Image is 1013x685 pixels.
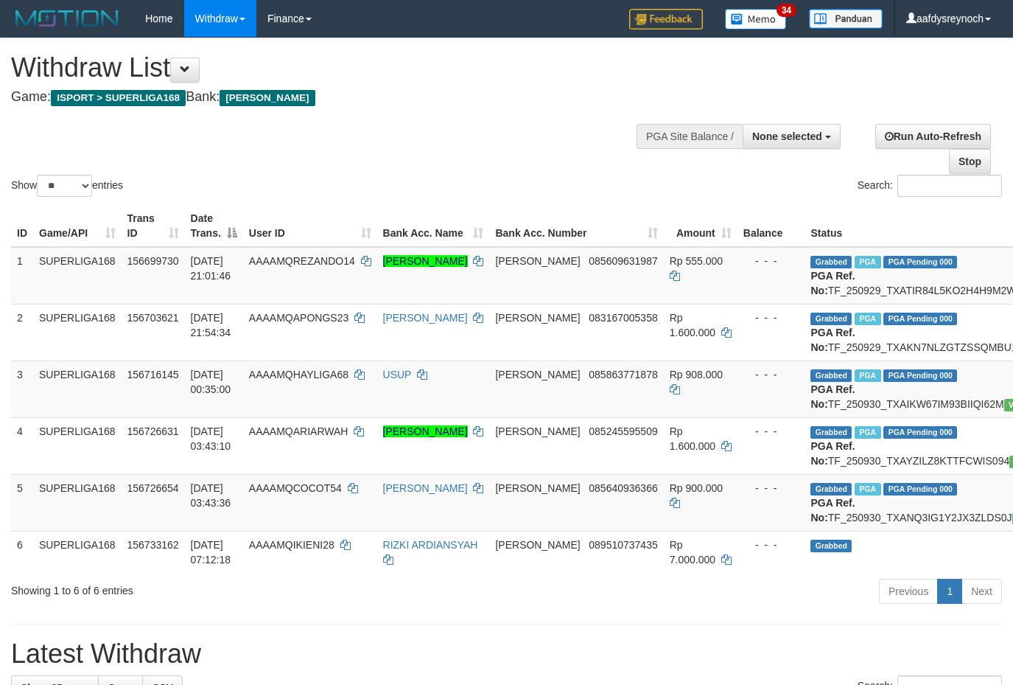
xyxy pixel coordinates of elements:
span: Rp 7.000.000 [670,539,715,566]
span: Grabbed [810,426,852,439]
span: Marked by aafchhiseyha [855,313,880,325]
img: panduan.png [809,9,883,29]
span: [DATE] 07:12:18 [191,539,231,566]
a: [PERSON_NAME] [383,425,468,437]
span: AAAAMQIKIENI28 [249,539,334,551]
span: Rp 1.600.000 [670,312,715,338]
label: Search: [858,175,1002,197]
img: Button%20Memo.svg [725,9,787,29]
span: 156733162 [127,539,179,551]
td: SUPERLIGA168 [33,474,122,531]
td: 2 [11,304,33,361]
div: PGA Site Balance / [637,124,743,149]
span: 156703621 [127,312,179,324]
span: Copy 083167005358 to clipboard [589,312,657,324]
div: - - - [743,424,799,439]
span: AAAAMQAPONGS23 [249,312,348,324]
img: MOTION_logo.png [11,7,123,29]
a: Run Auto-Refresh [875,124,991,149]
a: Next [961,579,1002,604]
label: Show entries [11,175,123,197]
span: Grabbed [810,313,852,325]
span: PGA Pending [883,313,957,325]
button: None selected [743,124,841,149]
td: 6 [11,531,33,573]
span: Grabbed [810,540,852,552]
span: 156726654 [127,482,179,494]
span: Copy 085863771878 to clipboard [589,369,657,380]
span: Grabbed [810,369,852,382]
div: - - - [743,538,799,552]
span: [DATE] 03:43:36 [191,482,231,509]
div: - - - [743,254,799,268]
a: [PERSON_NAME] [383,312,468,324]
td: SUPERLIGA168 [33,417,122,474]
span: Rp 555.000 [670,255,723,267]
a: Stop [949,149,991,174]
b: PGA Ref. No: [810,270,855,296]
a: 1 [937,579,962,604]
span: [PERSON_NAME] [495,482,580,494]
span: AAAAMQHAYLIGA68 [249,369,348,380]
td: SUPERLIGA168 [33,531,122,573]
select: Showentries [37,175,92,197]
span: [DATE] 21:54:34 [191,312,231,338]
span: PGA Pending [883,426,957,439]
div: Showing 1 to 6 of 6 entries [11,577,411,598]
b: PGA Ref. No: [810,327,855,353]
b: PGA Ref. No: [810,440,855,467]
span: Rp 1.600.000 [670,425,715,452]
span: None selected [752,131,822,142]
div: - - - [743,367,799,382]
a: [PERSON_NAME] [383,482,468,494]
span: Copy 085640936366 to clipboard [589,482,657,494]
div: - - - [743,310,799,325]
td: 4 [11,417,33,474]
span: [PERSON_NAME] [495,425,580,437]
span: PGA Pending [883,369,957,382]
td: SUPERLIGA168 [33,304,122,361]
span: Rp 900.000 [670,482,723,494]
a: Previous [879,579,938,604]
span: Marked by aafchhiseyha [855,426,880,439]
td: 3 [11,361,33,417]
th: Balance [737,205,805,247]
span: 156699730 [127,255,179,267]
span: [PERSON_NAME] [495,312,580,324]
input: Search: [897,175,1002,197]
span: PGA Pending [883,256,957,268]
th: ID [11,205,33,247]
img: Feedback.jpg [629,9,703,29]
span: Grabbed [810,256,852,268]
th: User ID: activate to sort column ascending [243,205,377,247]
b: PGA Ref. No: [810,383,855,410]
span: AAAAMQARIARWAH [249,425,348,437]
td: SUPERLIGA168 [33,247,122,305]
span: Grabbed [810,483,852,496]
span: Marked by aafchhiseyha [855,369,880,382]
span: [PERSON_NAME] [220,90,315,106]
span: Copy 089510737435 to clipboard [589,539,657,551]
span: AAAAMQCOCOT54 [249,482,342,494]
th: Game/API: activate to sort column ascending [33,205,122,247]
span: [DATE] 03:43:10 [191,425,231,452]
span: 156716145 [127,369,179,380]
span: AAAAMQREZANDO14 [249,255,355,267]
span: [DATE] 21:01:46 [191,255,231,282]
td: 1 [11,247,33,305]
span: Marked by aafchhiseyha [855,256,880,268]
b: PGA Ref. No: [810,497,855,524]
span: [PERSON_NAME] [495,255,580,267]
th: Date Trans.: activate to sort column descending [185,205,243,247]
span: 34 [777,4,796,17]
span: Rp 908.000 [670,369,723,380]
td: 5 [11,474,33,531]
h4: Game: Bank: [11,90,661,105]
span: ISPORT > SUPERLIGA168 [51,90,186,106]
span: [PERSON_NAME] [495,369,580,380]
h1: Withdraw List [11,53,661,83]
a: RIZKI ARDIANSYAH [383,539,478,551]
span: Copy 085245595509 to clipboard [589,425,657,437]
span: 156726631 [127,425,179,437]
a: [PERSON_NAME] [383,255,468,267]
